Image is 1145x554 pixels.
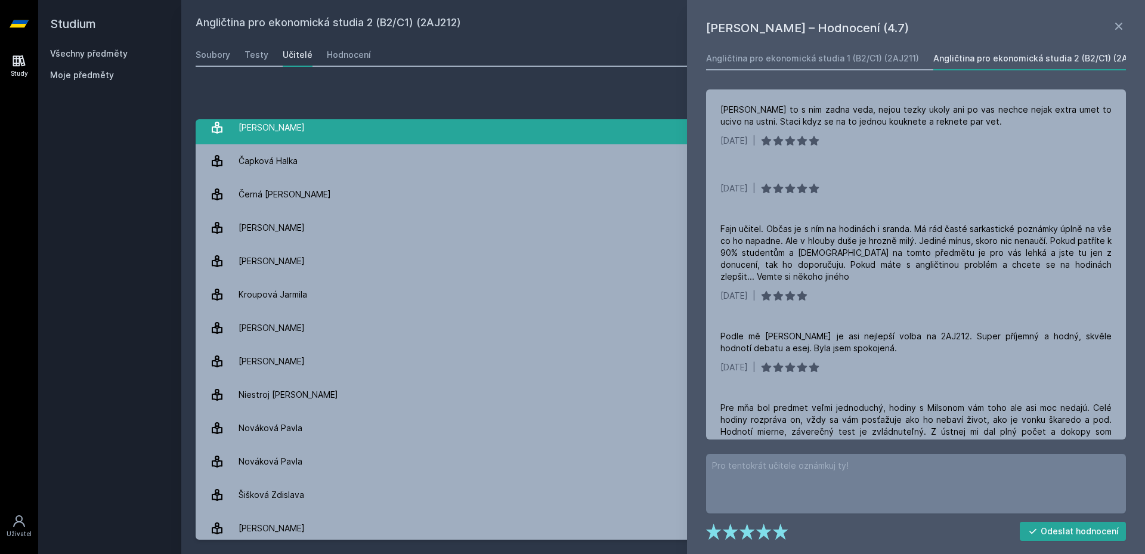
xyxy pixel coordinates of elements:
[196,144,1131,178] a: Čapková Halka 6 hodnocení 4.2
[720,330,1112,354] div: Podle mě [PERSON_NAME] je asi nejlepší volba na 2AJ212. Super příjemný a hodný, skvěle hodnotí de...
[239,416,302,440] div: Nováková Pavla
[239,116,305,140] div: [PERSON_NAME]
[196,211,1131,244] a: [PERSON_NAME] 12 hodnocení 4.9
[196,244,1131,278] a: [PERSON_NAME] 13 hodnocení 4.5
[196,411,1131,445] a: Nováková Pavla 4 hodnocení 4.8
[239,249,305,273] div: [PERSON_NAME]
[50,69,114,81] span: Moje předměty
[720,135,748,147] div: [DATE]
[2,508,36,544] a: Uživatel
[327,43,371,67] a: Hodnocení
[753,290,756,302] div: |
[196,311,1131,345] a: [PERSON_NAME] 7 hodnocení 4.7
[196,345,1131,378] a: [PERSON_NAME] 11 hodnocení 4.7
[720,361,748,373] div: [DATE]
[239,182,331,206] div: Černá [PERSON_NAME]
[196,178,1131,211] a: Černá [PERSON_NAME] 1 hodnocení 3.0
[196,14,997,33] h2: Angličtina pro ekonomická studia 2 (B2/C1) (2AJ212)
[239,349,305,373] div: [PERSON_NAME]
[720,223,1112,283] div: Fajn učitel. Občas je s ním na hodinách i sranda. Má rád časté sarkastické poznámky úplně na vše ...
[720,290,748,302] div: [DATE]
[196,478,1131,512] a: Šišková Zdislava 6 hodnocení 5.0
[245,49,268,61] div: Testy
[283,49,312,61] div: Učitelé
[7,530,32,538] div: Uživatel
[196,111,1131,144] a: [PERSON_NAME] 1 hodnocení 5.0
[283,43,312,67] a: Učitelé
[245,43,268,67] a: Testy
[2,48,36,84] a: Study
[239,483,304,507] div: Šišková Zdislava
[720,182,748,194] div: [DATE]
[1020,522,1127,541] button: Odeslat hodnocení
[753,361,756,373] div: |
[720,104,1112,128] div: [PERSON_NAME] to s nim zadna veda, nejou tezky ukoly ani po vas nechce nejak extra umet to ucivo ...
[239,383,338,407] div: Niestroj [PERSON_NAME]
[239,516,305,540] div: [PERSON_NAME]
[196,278,1131,311] a: Kroupová Jarmila 9 hodnocení 3.9
[239,216,305,240] div: [PERSON_NAME]
[11,69,28,78] div: Study
[753,135,756,147] div: |
[196,43,230,67] a: Soubory
[196,512,1131,545] a: [PERSON_NAME] 22 hodnocení 4.7
[327,49,371,61] div: Hodnocení
[239,149,298,173] div: Čapková Halka
[239,283,307,307] div: Kroupová Jarmila
[239,450,302,473] div: Nováková Pavla
[753,182,756,194] div: |
[196,378,1131,411] a: Niestroj [PERSON_NAME] 2 hodnocení 5.0
[720,402,1112,450] div: Pre mňa bol predmet veľmi jednoduchý, hodiny s Milsonom vám toho ale asi moc nedajú. Celé hodiny ...
[196,49,230,61] div: Soubory
[239,316,305,340] div: [PERSON_NAME]
[196,445,1131,478] a: Nováková Pavla 13 hodnocení 4.5
[50,48,128,58] a: Všechny předměty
